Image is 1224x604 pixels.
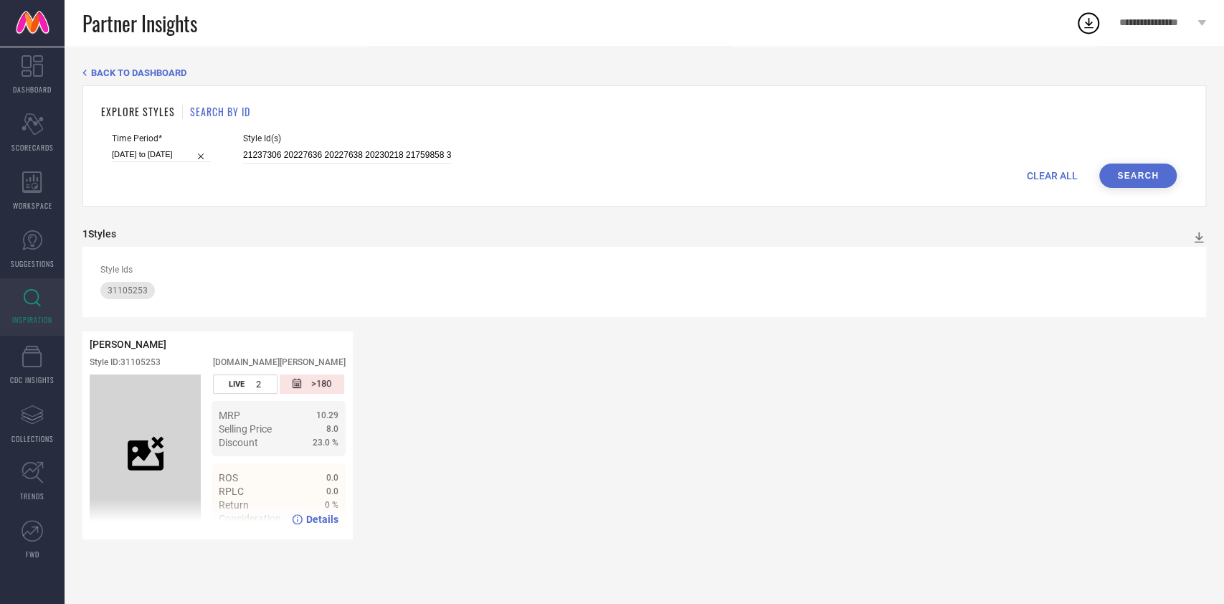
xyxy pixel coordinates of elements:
[13,84,52,95] span: DASHBOARD
[306,514,338,525] span: Details
[13,200,52,211] span: WORKSPACE
[108,286,148,296] span: 31105253
[1099,164,1177,188] button: Search
[82,9,197,38] span: Partner Insights
[10,374,54,385] span: CDC INSIGHTS
[292,514,338,525] a: Details
[313,438,338,448] span: 23.0 %
[243,147,451,164] input: Enter comma separated style ids e.g. 12345, 67890
[101,104,175,119] h1: EXPLORE STYLES
[1076,10,1101,36] div: Open download list
[90,339,166,350] span: [PERSON_NAME]
[190,104,250,119] h1: SEARCH BY ID
[100,265,1188,275] div: Style Ids
[316,410,338,420] span: 10.29
[112,133,211,143] span: Time Period*
[12,314,52,325] span: INSPIRATION
[219,437,258,448] span: Discount
[90,357,161,367] div: Style ID: 31105253
[20,491,44,501] span: TRENDS
[326,473,338,483] span: 0.0
[112,147,211,162] input: Select time period
[1027,170,1078,181] span: CLEAR ALL
[219,486,244,497] span: RPLC
[326,486,338,496] span: 0.0
[219,410,240,421] span: MRP
[311,378,331,390] span: >180
[82,228,116,240] div: 1 Styles
[90,374,201,532] div: Click to view image
[213,357,346,367] div: [DOMAIN_NAME][PERSON_NAME]
[219,423,272,435] span: Selling Price
[11,258,54,269] span: SUGGESTIONS
[243,133,451,143] span: Style Id(s)
[256,379,261,390] span: 2
[219,472,238,483] span: ROS
[11,433,54,444] span: COLLECTIONS
[326,424,338,434] span: 8.0
[229,379,245,389] span: LIVE
[91,67,186,78] span: BACK TO DASHBOARD
[213,374,277,394] div: Number of days the style has been live on the platform
[11,142,54,153] span: SCORECARDS
[26,549,39,560] span: FWD
[280,374,344,394] div: Number of days since the style was first listed on the platform
[82,67,1206,78] div: Back TO Dashboard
